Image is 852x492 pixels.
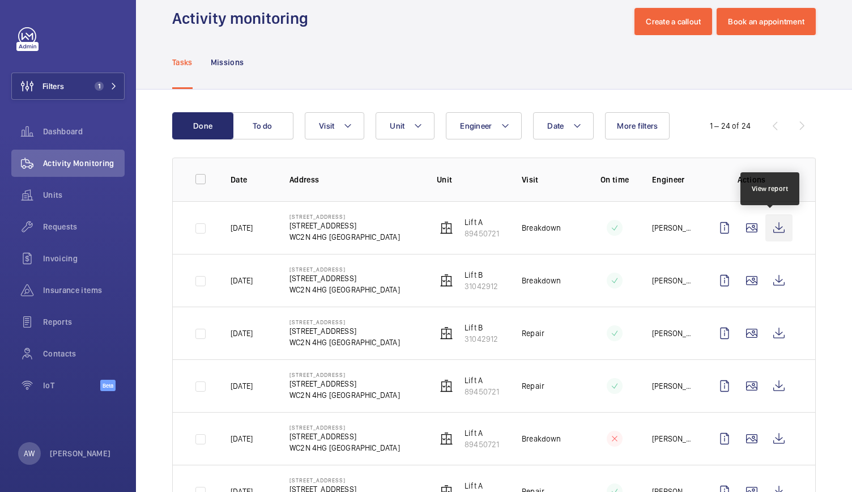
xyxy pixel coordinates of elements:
p: Lift A [465,427,499,439]
p: 31042912 [465,281,498,292]
p: On time [595,174,634,185]
button: To do [232,112,293,139]
p: [PERSON_NAME] [652,275,693,286]
img: elevator.svg [440,326,453,340]
p: Engineer [652,174,693,185]
p: [STREET_ADDRESS] [289,220,400,231]
p: Missions [211,57,244,68]
p: [DATE] [231,222,253,234]
p: Lift A [465,217,499,228]
p: 89450721 [465,386,499,397]
button: Filters1 [11,73,125,100]
p: WC2N 4HG [GEOGRAPHIC_DATA] [289,231,400,243]
p: [PERSON_NAME] [652,380,693,392]
button: Visit [305,112,364,139]
p: [PERSON_NAME] [50,448,111,459]
p: [STREET_ADDRESS] [289,266,400,273]
p: [DATE] [231,433,253,444]
p: Lift A [465,375,499,386]
p: Breakdown [522,222,561,234]
p: WC2N 4HG [GEOGRAPHIC_DATA] [289,284,400,295]
p: WC2N 4HG [GEOGRAPHIC_DATA] [289,389,400,401]
p: Lift B [465,322,498,333]
p: [STREET_ADDRESS] [289,213,400,220]
p: [STREET_ADDRESS] [289,319,400,325]
span: 1 [95,82,104,91]
p: Repair [522,380,544,392]
span: IoT [43,380,100,391]
span: Reports [43,316,125,328]
p: [DATE] [231,380,253,392]
span: Engineer [460,121,492,130]
img: elevator.svg [440,379,453,393]
p: [PERSON_NAME] [652,433,693,444]
p: [DATE] [231,328,253,339]
button: Book an appointment [717,8,816,35]
span: More filters [617,121,658,130]
span: Dashboard [43,126,125,137]
p: [STREET_ADDRESS] [289,325,400,337]
span: Requests [43,221,125,232]
button: Date [533,112,594,139]
p: [STREET_ADDRESS] [289,424,400,431]
p: 89450721 [465,439,499,450]
p: Repair [522,328,544,339]
p: Address [289,174,419,185]
button: Unit [376,112,434,139]
p: Date [231,174,271,185]
p: [STREET_ADDRESS] [289,371,400,378]
p: Actions [711,174,793,185]
div: 1 – 24 of 24 [710,120,751,132]
span: Units [43,189,125,201]
button: Done [172,112,233,139]
img: elevator.svg [440,274,453,287]
p: Breakdown [522,433,561,444]
span: Insurance items [43,285,125,296]
p: [PERSON_NAME] [652,328,693,339]
p: Tasks [172,57,193,68]
p: [STREET_ADDRESS] [289,378,400,389]
p: WC2N 4HG [GEOGRAPHIC_DATA] [289,337,400,348]
button: More filters [605,112,670,139]
p: [STREET_ADDRESS] [289,431,400,442]
p: AW [24,448,35,459]
p: Lift B [465,269,498,281]
span: Visit [319,121,334,130]
span: Date [547,121,564,130]
span: Activity Monitoring [43,158,125,169]
p: Lift A [465,480,499,491]
p: Visit [522,174,577,185]
p: [DATE] [231,275,253,286]
p: 31042912 [465,333,498,345]
img: elevator.svg [440,432,453,446]
p: [STREET_ADDRESS] [289,477,400,483]
button: Engineer [446,112,522,139]
span: Invoicing [43,253,125,264]
div: View report [752,184,789,194]
p: [STREET_ADDRESS] [289,273,400,284]
button: Create a callout [634,8,712,35]
p: Unit [437,174,504,185]
span: Beta [100,380,116,391]
p: 89450721 [465,228,499,239]
img: elevator.svg [440,221,453,235]
span: Filters [42,80,64,92]
h1: Activity monitoring [172,8,315,29]
p: [PERSON_NAME] [652,222,693,234]
p: WC2N 4HG [GEOGRAPHIC_DATA] [289,442,400,453]
span: Unit [390,121,404,130]
span: Contacts [43,348,125,359]
p: Breakdown [522,275,561,286]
